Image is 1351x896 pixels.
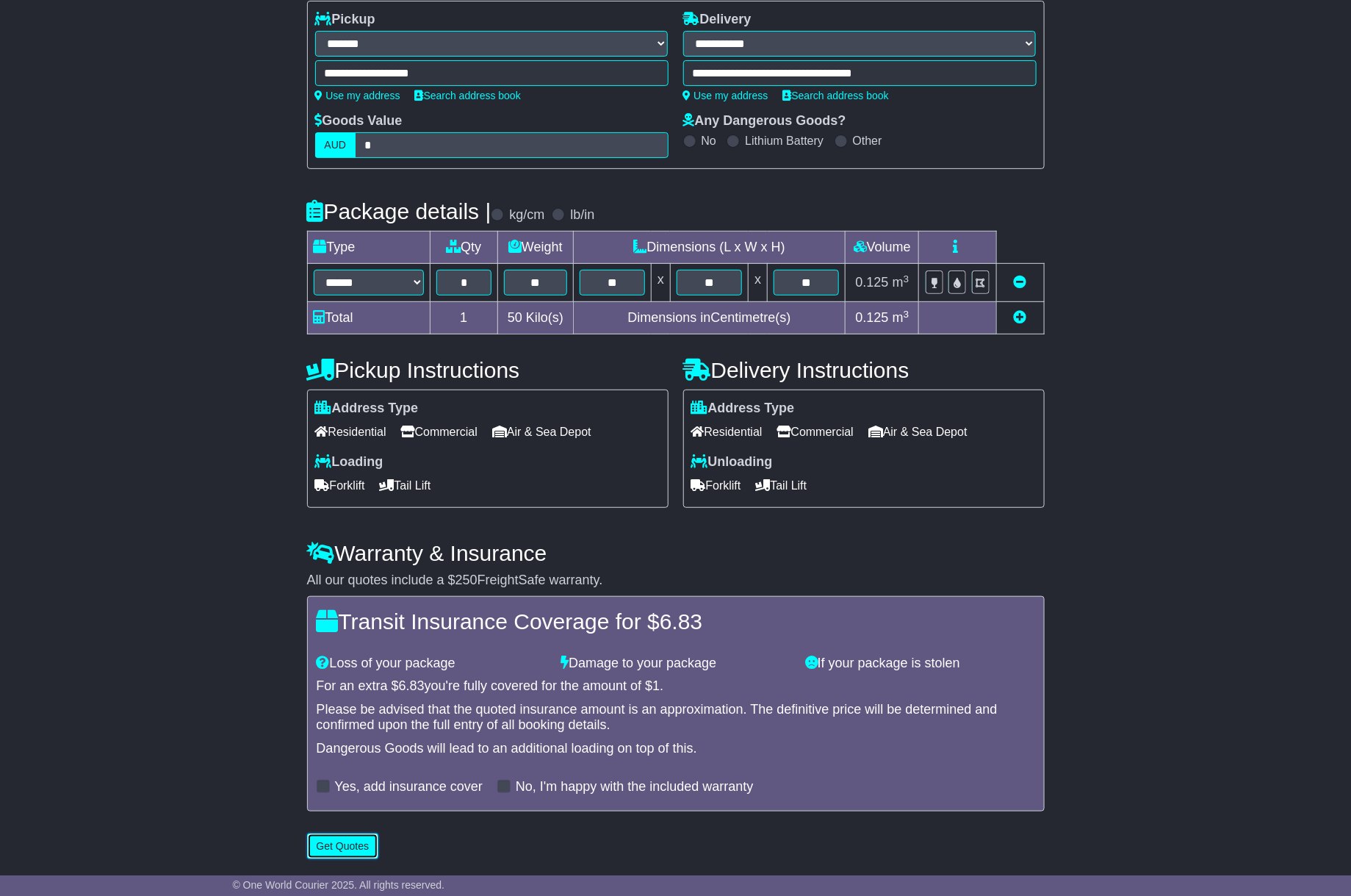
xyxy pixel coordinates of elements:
sup: 3 [904,309,909,320]
label: Lithium Battery [745,134,824,148]
td: Type [307,232,430,264]
span: Tail Lift [756,474,807,497]
span: 50 [508,310,522,325]
td: Dimensions (L x W x H) [573,232,846,264]
span: © One World Courier 2025. All rights reserved. [233,879,445,891]
label: Unloading [691,454,773,470]
label: lb/in [570,207,594,223]
div: If your package is stolen [798,656,1042,672]
sup: 3 [904,273,909,284]
span: Air & Sea Depot [868,420,968,443]
td: Kilo(s) [498,302,574,334]
span: 250 [455,573,478,587]
div: Damage to your package [553,656,798,672]
label: Other [853,134,882,148]
a: Add new item [1014,310,1027,325]
td: x [651,264,670,302]
h4: Package details | [307,199,491,223]
td: Total [307,302,430,334]
label: Yes, add insurance cover [335,779,483,795]
span: 6.83 [399,678,425,693]
span: 1 [652,678,660,693]
label: Address Type [315,401,419,417]
label: No [702,134,716,148]
span: Forklift [691,474,741,497]
button: Get Quotes [307,834,379,859]
span: 6.83 [660,609,702,634]
span: m [893,310,909,325]
div: Please be advised that the quoted insurance amount is an approximation. The definitive price will... [317,702,1035,734]
span: Commercial [777,420,854,443]
td: 1 [430,302,498,334]
label: Goods Value [315,113,403,129]
span: Commercial [401,420,478,443]
div: All our quotes include a $ FreightSafe warranty. [307,573,1045,589]
div: Loss of your package [309,656,554,672]
td: Qty [430,232,498,264]
a: Use my address [683,90,768,101]
div: Dangerous Goods will lead to an additional loading on top of this. [317,741,1035,757]
td: Volume [846,232,919,264]
label: Any Dangerous Goods? [683,113,846,129]
a: Search address book [415,90,521,101]
span: Air & Sea Depot [492,420,591,443]
td: x [749,264,768,302]
label: No, I'm happy with the included warranty [516,779,754,795]
a: Use my address [315,90,400,101]
span: Tail Lift [380,474,431,497]
span: Forklift [315,474,365,497]
span: 0.125 [856,275,889,290]
label: Pickup [315,12,375,28]
span: Residential [691,420,763,443]
h4: Transit Insurance Coverage for $ [317,609,1035,634]
span: Residential [315,420,386,443]
a: Remove this item [1014,275,1027,290]
td: Dimensions in Centimetre(s) [573,302,846,334]
h4: Warranty & Insurance [307,541,1045,565]
h4: Pickup Instructions [307,358,669,382]
a: Search address book [783,90,889,101]
td: Weight [498,232,574,264]
label: Address Type [691,401,795,417]
label: Loading [315,454,383,470]
h4: Delivery Instructions [683,358,1045,382]
label: Delivery [683,12,752,28]
label: AUD [315,132,356,158]
span: 0.125 [856,310,889,325]
label: kg/cm [509,207,544,223]
div: For an extra $ you're fully covered for the amount of $ . [317,678,1035,695]
span: m [893,275,909,290]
